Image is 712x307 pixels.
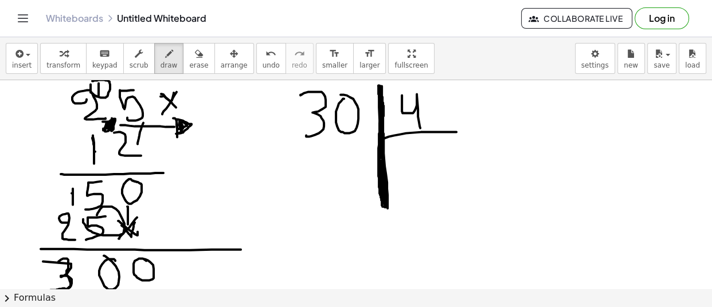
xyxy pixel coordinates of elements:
[364,47,375,61] i: format_size
[265,47,276,61] i: undo
[521,8,632,29] button: Collaborate Live
[221,61,248,69] span: arrange
[531,13,623,23] span: Collaborate Live
[12,61,32,69] span: insert
[329,47,340,61] i: format_size
[316,43,354,74] button: format_sizesmaller
[294,47,305,61] i: redo
[86,43,124,74] button: keyboardkeypad
[40,43,87,74] button: transform
[617,43,645,74] button: new
[285,43,314,74] button: redoredo
[46,13,103,24] a: Whiteboards
[654,61,670,69] span: save
[635,7,689,29] button: Log in
[292,61,307,69] span: redo
[6,43,38,74] button: insert
[679,43,706,74] button: load
[92,61,118,69] span: keypad
[99,47,110,61] i: keyboard
[189,61,208,69] span: erase
[575,43,615,74] button: settings
[46,61,80,69] span: transform
[256,43,286,74] button: undoundo
[353,43,386,74] button: format_sizelarger
[685,61,700,69] span: load
[214,43,254,74] button: arrange
[394,61,428,69] span: fullscreen
[154,43,184,74] button: draw
[359,61,380,69] span: larger
[161,61,178,69] span: draw
[123,43,155,74] button: scrub
[263,61,280,69] span: undo
[388,43,434,74] button: fullscreen
[322,61,347,69] span: smaller
[130,61,148,69] span: scrub
[647,43,676,74] button: save
[183,43,214,74] button: erase
[624,61,638,69] span: new
[581,61,609,69] span: settings
[14,9,32,27] button: Toggle navigation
